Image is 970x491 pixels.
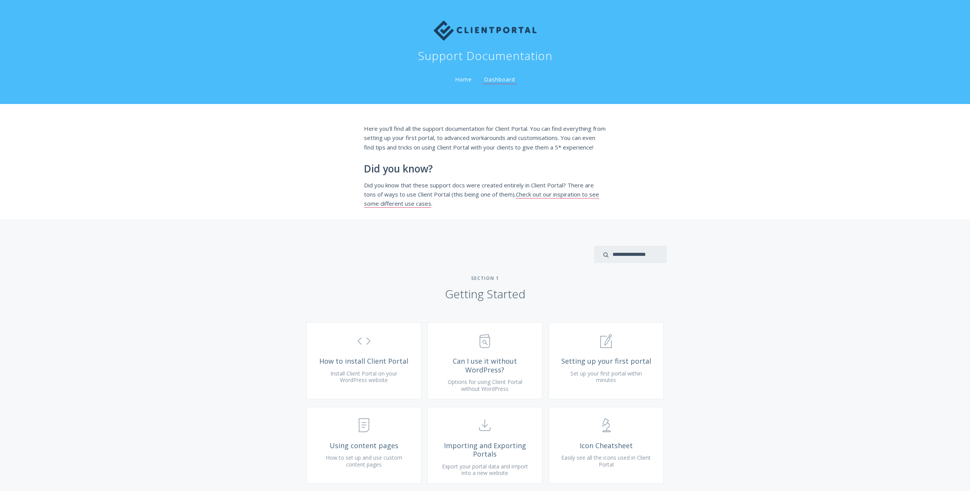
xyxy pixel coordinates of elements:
[561,441,652,450] span: Icon Cheatsheet
[439,357,531,374] span: Can I use it without WordPress?
[549,407,664,484] a: Icon Cheatsheet Easily see all the icons used in Client Portal
[418,48,552,63] h1: Support Documentation
[453,76,473,83] a: Home
[427,407,543,484] a: Importing and Exporting Portals Export your portal data and import into a new website
[364,163,606,175] h2: Did you know?
[483,76,517,84] a: Dashboard
[326,454,402,468] span: How to set up and use custom content pages
[561,357,652,366] span: Setting up your first portal
[442,463,528,477] span: Export your portal data and import into a new website
[330,370,397,384] span: Install Client Portal on your WordPress website
[427,322,543,399] a: Can I use it without WordPress? Options for using Client Portal without WordPress
[364,180,606,208] p: Did you know that these support docs were created entirely in Client Portal? There are tons of wa...
[364,124,606,152] p: Here you'll find all the support documentation for Client Portal. You can find everything from se...
[318,357,409,366] span: How to install Client Portal
[594,246,667,263] input: search input
[306,322,421,399] a: How to install Client Portal Install Client Portal on your WordPress website
[561,454,651,468] span: Easily see all the icons used in Client Portal
[448,378,522,392] span: Options for using Client Portal without WordPress
[549,322,664,399] a: Setting up your first portal Set up your first portal within minutes
[439,441,531,458] span: Importing and Exporting Portals
[306,407,421,484] a: Using content pages How to set up and use custom content pages
[318,441,409,450] span: Using content pages
[570,370,642,384] span: Set up your first portal within minutes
